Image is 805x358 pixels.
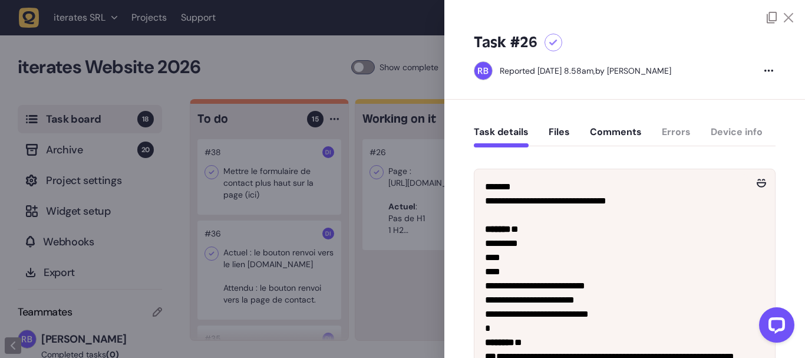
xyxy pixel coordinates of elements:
[590,126,642,147] button: Comments
[750,303,799,352] iframe: LiveChat chat widget
[474,126,529,147] button: Task details
[474,33,537,52] h5: Task #26
[500,65,671,77] div: by [PERSON_NAME]
[549,126,570,147] button: Files
[500,65,595,76] div: Reported [DATE] 8.58am,
[474,62,492,80] img: Rodolphe Balay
